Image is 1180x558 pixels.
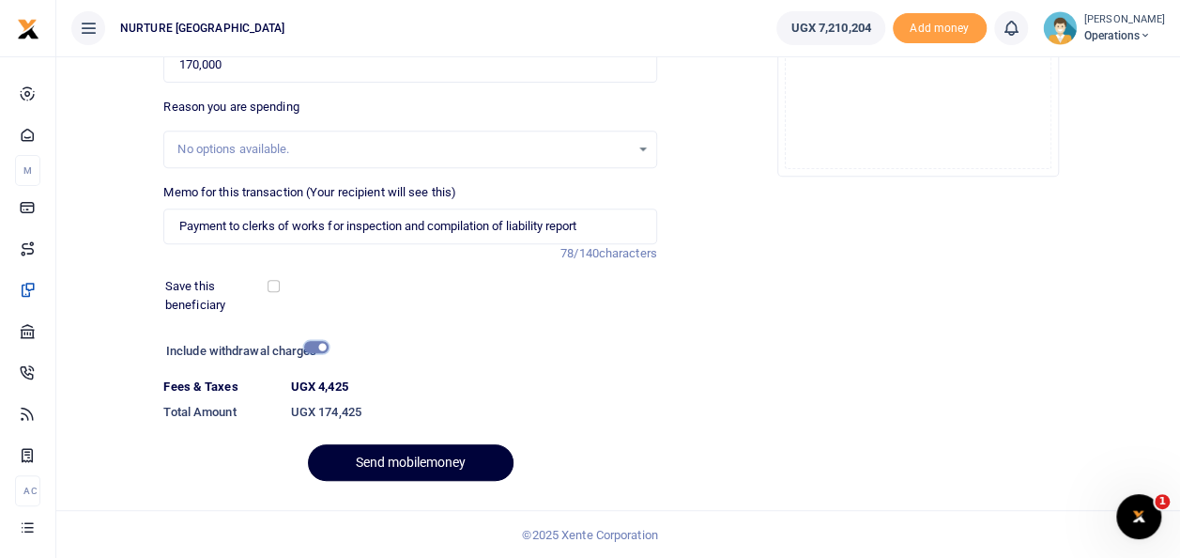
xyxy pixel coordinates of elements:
h6: Include withdrawal charges [166,344,320,359]
li: Ac [15,475,40,506]
span: 1 [1155,494,1170,509]
img: profile-user [1043,11,1077,45]
small: [PERSON_NAME] [1084,12,1165,28]
li: Toup your wallet [893,13,987,44]
span: 78/140 [560,246,599,260]
label: Reason you are spending [163,98,299,116]
li: M [15,155,40,186]
input: UGX [163,47,656,83]
span: characters [599,246,657,260]
label: UGX 4,425 [291,378,348,396]
div: No options available. [177,140,629,159]
input: Enter extra information [163,209,656,244]
label: Save this beneficiary [165,277,270,314]
a: profile-user [PERSON_NAME] Operations [1043,11,1165,45]
span: UGX 7,210,204 [790,19,870,38]
a: Add money [893,20,987,34]
span: NURTURE [GEOGRAPHIC_DATA] [113,20,293,37]
a: logo-small logo-large logo-large [17,21,39,35]
h6: UGX 174,425 [291,405,657,420]
iframe: Intercom live chat [1116,494,1161,539]
li: Wallet ballance [769,11,892,45]
img: logo-small [17,18,39,40]
a: UGX 7,210,204 [776,11,884,45]
h6: Total Amount [163,405,275,420]
dt: Fees & Taxes [156,378,283,396]
button: Send mobilemoney [308,444,513,481]
label: Memo for this transaction (Your recipient will see this) [163,183,456,202]
span: Add money [893,13,987,44]
span: Operations [1084,27,1165,44]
